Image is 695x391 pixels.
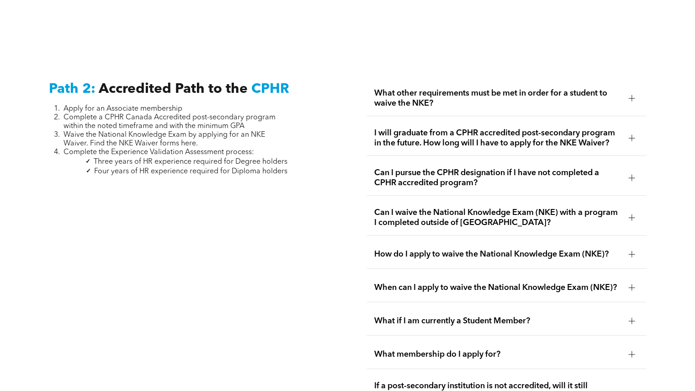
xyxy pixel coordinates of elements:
[374,208,621,228] span: Can I waive the National Knowledge Exam (NKE) with a program I completed outside of [GEOGRAPHIC_D...
[251,82,289,96] span: CPHR
[374,168,621,188] span: Can I pursue the CPHR designation if I have not completed a CPHR accredited program?
[99,82,248,96] span: Accredited Path to the
[374,88,621,108] span: What other requirements must be met in order for a student to waive the NKE?
[64,149,254,156] span: Complete the Experience Validation Assessment process:
[49,82,95,96] span: Path 2:
[374,349,621,359] span: What membership do I apply for?
[374,128,621,148] span: I will graduate from a CPHR accredited post-secondary program in the future. How long will I have...
[374,316,621,326] span: What if I am currently a Student Member?
[94,158,287,166] span: Three years of HR experience required for Degree holders
[94,168,287,175] span: Four years of HR experience required for Diploma holders
[64,131,265,147] span: Waive the National Knowledge Exam by applying for an NKE Waiver. Find the NKE Waiver forms here.
[64,105,182,112] span: Apply for an Associate membership
[64,114,276,130] span: Complete a CPHR Canada Accredited post-secondary program within the noted timeframe and with the ...
[374,283,621,293] span: When can I apply to waive the National Knowledge Exam (NKE)?
[374,249,621,259] span: How do I apply to waive the National Knowledge Exam (NKE)?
